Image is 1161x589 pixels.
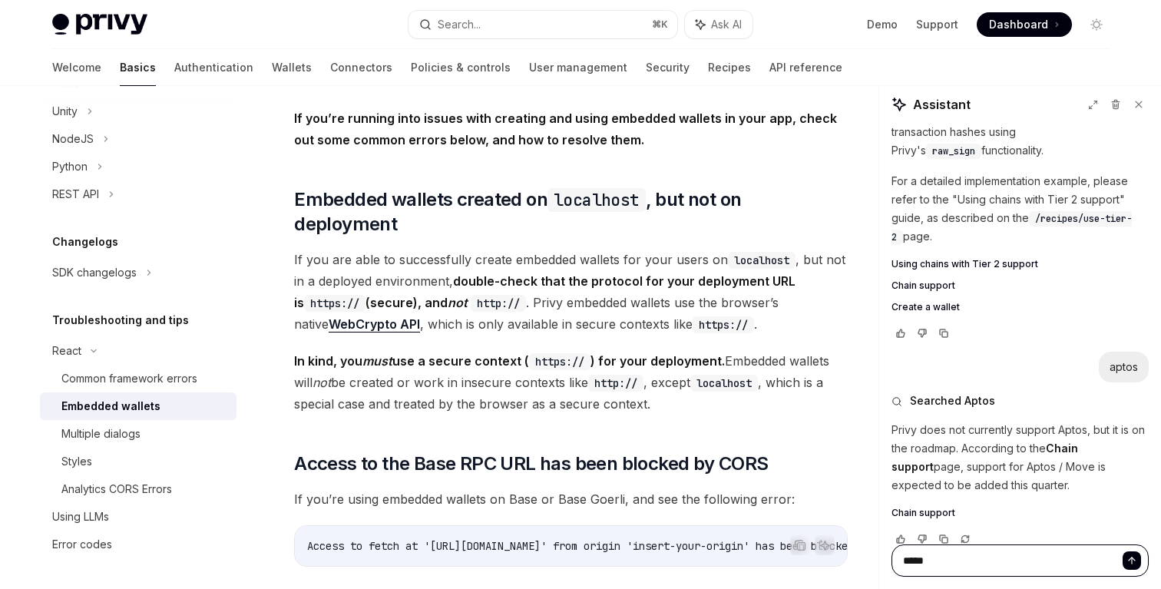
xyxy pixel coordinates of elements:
p: Privy does not currently support Aptos, but it is on the roadmap. According to the page, support ... [891,421,1149,495]
a: Create a wallet [891,301,1149,313]
a: Policies & controls [411,49,511,86]
span: /recipes/use-tier-2 [891,213,1132,243]
div: Common framework errors [61,369,197,388]
a: Common framework errors [40,365,237,392]
em: not [313,375,331,390]
a: Basics [120,49,156,86]
a: Dashboard [977,12,1072,37]
strong: double-check that the protocol for your deployment URL is (secure), and [294,273,795,310]
a: Security [646,49,690,86]
div: aptos [1110,359,1138,375]
div: Analytics CORS Errors [61,480,172,498]
span: Ask AI [711,17,742,32]
strong: If you’re running into issues with creating and using embedded wallets in your app, check out som... [294,111,837,147]
code: localhost [728,252,795,269]
div: NodeJS [52,130,94,148]
a: Styles [40,448,237,475]
em: must [362,353,392,369]
code: https:// [304,295,365,312]
button: Send message [1123,551,1141,570]
div: Python [52,157,88,176]
span: Access to the Base RPC URL has been blocked by CORS [294,452,768,476]
code: http:// [471,295,526,312]
span: Access to fetch at '[URL][DOMAIN_NAME]' from origin 'insert-your-origin' has been blocked by CORS... [307,539,964,553]
span: Chain support [891,507,955,519]
a: Demo [867,17,898,32]
a: Chain support [891,280,1149,292]
code: http:// [588,375,643,392]
h5: Changelogs [52,233,118,251]
strong: In kind, you use a secure context ( ) for your deployment. [294,353,725,369]
a: Support [916,17,958,32]
a: Embedded wallets [40,392,237,420]
span: Searched Aptos [910,393,995,409]
a: Chain support [891,507,1149,519]
code: https:// [529,353,590,370]
button: Copy the contents from the code block [790,535,810,555]
div: Multiple dialogs [61,425,141,443]
a: Error codes [40,531,237,558]
div: Error codes [52,535,112,554]
span: Chain support [891,280,955,292]
a: Recipes [708,49,751,86]
a: API reference [769,49,842,86]
img: light logo [52,14,147,35]
a: Using LLMs [40,503,237,531]
span: Using chains with Tier 2 support [891,258,1038,270]
div: Embedded wallets [61,397,160,415]
span: raw_sign [932,145,975,157]
span: Create a wallet [891,301,960,313]
code: localhost [547,188,646,212]
a: Analytics CORS Errors [40,475,237,503]
a: User management [529,49,627,86]
a: Connectors [330,49,392,86]
span: Embedded wallets will be created or work in insecure contexts like , except , which is a special ... [294,350,848,415]
a: WebCrypto API [329,316,420,333]
strong: Chain support [891,442,1078,473]
span: ⌘ K [652,18,668,31]
a: Authentication [174,49,253,86]
div: SDK changelogs [52,263,137,282]
em: not [448,295,468,310]
button: Toggle dark mode [1084,12,1109,37]
a: Wallets [272,49,312,86]
button: Ask AI [685,11,752,38]
div: Search... [438,15,481,34]
span: If you are able to successfully create embedded wallets for your users on , but not in a deployed... [294,249,848,335]
div: Using LLMs [52,508,109,526]
button: Ask AI [815,535,835,555]
span: Assistant [913,95,971,114]
a: Multiple dialogs [40,420,237,448]
h5: Troubleshooting and tips [52,311,189,329]
span: Embedded wallets created on , but not on deployment [294,187,848,237]
p: For a detailed implementation example, please refer to the "Using chains with Tier 2 support" gui... [891,172,1149,246]
span: Dashboard [989,17,1048,32]
code: localhost [690,375,758,392]
div: React [52,342,81,360]
div: Styles [61,452,92,471]
a: Welcome [52,49,101,86]
div: Unity [52,102,78,121]
span: If you’re using embedded wallets on Base or Base Goerli, and see the following error: [294,488,848,510]
button: Search...⌘K [408,11,677,38]
code: https:// [693,316,754,333]
a: Using chains with Tier 2 support [891,258,1149,270]
div: REST API [52,185,99,204]
button: Searched Aptos [891,393,1149,409]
